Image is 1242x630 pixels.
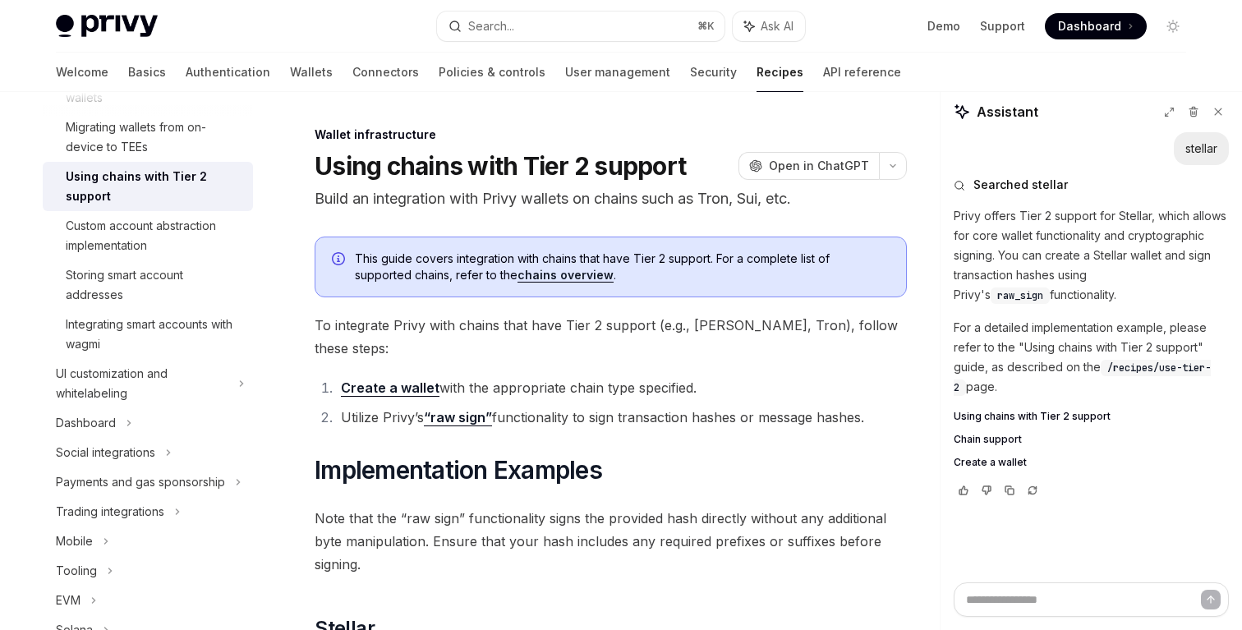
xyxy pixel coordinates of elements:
a: Chain support [954,433,1229,446]
a: Wallets [290,53,333,92]
a: Support [980,18,1025,34]
a: Connectors [352,53,419,92]
a: Create a wallet [954,456,1229,469]
button: Toggle dark mode [1160,13,1186,39]
div: Social integrations [56,443,155,462]
button: Open in ChatGPT [738,152,879,180]
span: ⌘ K [697,20,715,33]
span: Note that the “raw sign” functionality signs the provided hash directly without any additional by... [315,507,907,576]
li: Utilize Privy’s functionality to sign transaction hashes or message hashes. [336,406,907,429]
div: Wallet infrastructure [315,126,907,143]
span: Chain support [954,433,1022,446]
span: raw_sign [997,289,1043,302]
a: Storing smart account addresses [43,260,253,310]
div: Payments and gas sponsorship [56,472,225,492]
a: Using chains with Tier 2 support [43,162,253,211]
div: Mobile [56,531,93,551]
div: Integrating smart accounts with wagmi [66,315,243,354]
span: Using chains with Tier 2 support [954,410,1111,423]
img: light logo [56,15,158,38]
div: Search... [468,16,514,36]
a: Create a wallet [341,379,439,397]
div: Custom account abstraction implementation [66,216,243,255]
span: Assistant [977,102,1038,122]
h1: Using chains with Tier 2 support [315,151,686,181]
p: Privy offers Tier 2 support for Stellar, which allows for core wallet functionality and cryptogra... [954,206,1229,305]
a: Basics [128,53,166,92]
span: Dashboard [1058,18,1121,34]
span: Ask AI [761,18,793,34]
div: UI customization and whitelabeling [56,364,228,403]
a: chains overview [517,268,614,283]
div: Using chains with Tier 2 support [66,167,243,206]
a: User management [565,53,670,92]
button: Ask AI [733,11,805,41]
span: Create a wallet [954,456,1027,469]
a: “raw sign” [424,409,492,426]
a: Dashboard [1045,13,1147,39]
span: Searched stellar [973,177,1068,193]
a: Using chains with Tier 2 support [954,410,1229,423]
span: To integrate Privy with chains that have Tier 2 support (e.g., [PERSON_NAME], Tron), follow these... [315,314,907,360]
a: Custom account abstraction implementation [43,211,253,260]
div: Tooling [56,561,97,581]
a: Demo [927,18,960,34]
button: Search...⌘K [437,11,724,41]
span: Implementation Examples [315,455,602,485]
a: Policies & controls [439,53,545,92]
span: /recipes/use-tier-2 [954,361,1211,394]
div: Trading integrations [56,502,164,522]
li: with the appropriate chain type specified. [336,376,907,399]
div: stellar [1185,140,1217,157]
svg: Info [332,252,348,269]
div: Storing smart account addresses [66,265,243,305]
button: Send message [1201,590,1221,609]
button: Searched stellar [954,177,1229,193]
div: Migrating wallets from on-device to TEEs [66,117,243,157]
a: API reference [823,53,901,92]
a: Authentication [186,53,270,92]
a: Migrating wallets from on-device to TEEs [43,113,253,162]
div: Dashboard [56,413,116,433]
p: For a detailed implementation example, please refer to the "Using chains with Tier 2 support" gui... [954,318,1229,397]
p: Build an integration with Privy wallets on chains such as Tron, Sui, etc. [315,187,907,210]
a: Integrating smart accounts with wagmi [43,310,253,359]
span: This guide covers integration with chains that have Tier 2 support. For a complete list of suppor... [355,251,890,283]
span: Open in ChatGPT [769,158,869,174]
a: Welcome [56,53,108,92]
div: EVM [56,591,80,610]
a: Recipes [757,53,803,92]
a: Security [690,53,737,92]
